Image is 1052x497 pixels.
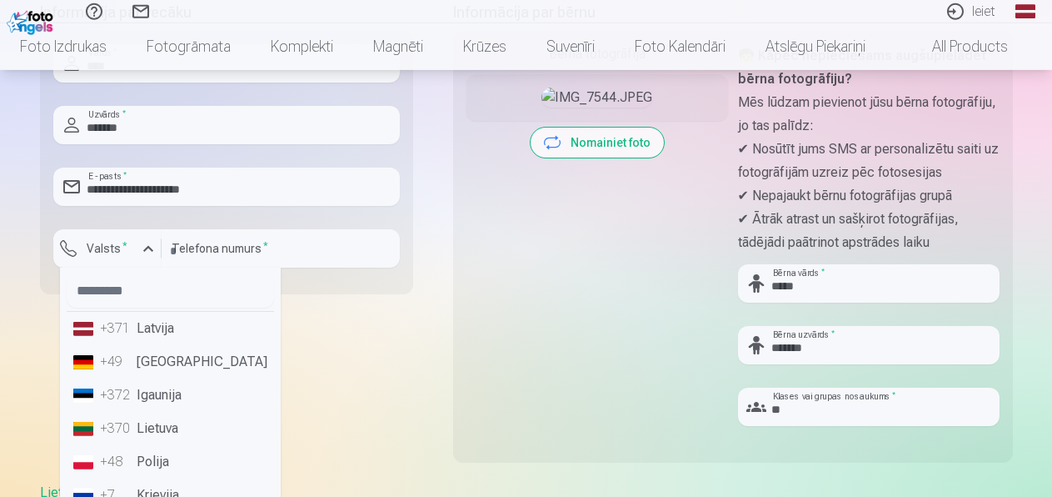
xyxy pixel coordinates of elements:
p: Mēs lūdzam pievienot jūsu bērna fotogrāfiju, jo tas palīdz: [738,91,1000,138]
p: ✔ Nosūtīt jums SMS ar personalizētu saiti uz fotogrāfijām uzreiz pēc fotosesijas [738,138,1000,184]
a: All products [885,23,1028,70]
a: Foto kalendāri [615,23,745,70]
a: Magnēti [353,23,443,70]
img: IMG_7544.JPEG [541,88,652,108]
li: [GEOGRAPHIC_DATA] [67,345,274,379]
img: /fa1 [7,7,57,35]
a: Atslēgu piekariņi [745,23,885,70]
li: Latvija [67,312,274,345]
div: +48 [100,452,133,472]
div: +371 [100,319,133,339]
li: Igaunija [67,379,274,412]
div: +370 [100,419,133,439]
a: Suvenīri [526,23,615,70]
li: Lietuva [67,412,274,445]
a: Fotogrāmata [127,23,251,70]
div: +49 [100,352,133,372]
a: Komplekti [251,23,353,70]
button: Nomainiet foto [531,128,664,158]
label: Valsts [80,240,134,257]
li: Polija [67,445,274,479]
p: ✔ Nepajaukt bērnu fotogrāfijas grupā [738,184,1000,208]
button: Valsts* [53,229,162,268]
a: Krūzes [443,23,526,70]
div: +372 [100,385,133,405]
p: ✔ Ātrāk atrast un sašķirot fotogrāfijas, tādējādi paātrinot apstrādes laiku [738,208,1000,254]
